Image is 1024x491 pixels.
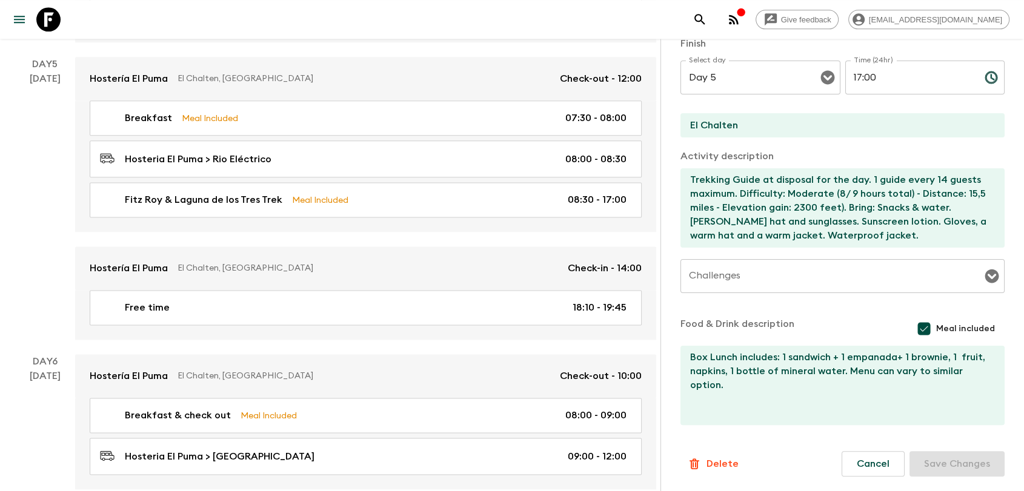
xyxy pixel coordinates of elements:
[125,300,170,315] p: Free time
[845,61,975,94] input: hh:mm
[706,456,739,471] p: Delete
[75,354,656,398] a: Hostería El PumaEl Chalten, [GEOGRAPHIC_DATA]Check-out - 10:00
[178,73,550,85] p: El Chalten, [GEOGRAPHIC_DATA]
[178,370,550,382] p: El Chalten, [GEOGRAPHIC_DATA]
[680,149,1005,163] p: Activity description
[565,111,627,125] p: 07:30 - 08:00
[75,57,656,101] a: Hostería El PumaEl Chalten, [GEOGRAPHIC_DATA]Check-out - 12:00
[842,451,905,476] button: Cancel
[560,71,642,86] p: Check-out - 12:00
[979,65,1003,90] button: Choose time, selected time is 5:00 PM
[568,193,627,207] p: 08:30 - 17:00
[30,71,61,340] div: [DATE]
[292,193,348,206] p: Meal Included
[125,193,282,207] p: Fitz Roy & Laguna de los Tres Trek
[680,452,745,476] button: Delete
[680,346,995,425] textarea: Box Lunch includes: 1 sandwich + 1 empanada+ 1 brownie, 1 fruit, napkins, 1 bottle of mineral wat...
[90,101,642,136] a: BreakfastMeal Included07:30 - 08:00
[854,55,893,65] label: Time (24hr)
[90,261,168,275] p: Hostería El Puma
[182,111,238,125] p: Meal Included
[125,449,314,464] p: Hosteria El Puma > [GEOGRAPHIC_DATA]
[90,140,642,177] a: Hosteria El Puma > Rio Eléctrico08:00 - 08:30
[90,71,168,86] p: Hostería El Puma
[689,55,726,65] label: Select day
[573,300,627,315] p: 18:10 - 19:45
[90,290,642,325] a: Free time18:10 - 19:45
[90,398,642,433] a: Breakfast & check outMeal Included08:00 - 09:00
[125,111,172,125] p: Breakfast
[7,7,32,31] button: menu
[565,152,627,166] p: 08:00 - 08:30
[688,7,712,31] button: search adventures
[15,57,75,71] p: Day 5
[568,449,627,464] p: 09:00 - 12:00
[90,182,642,217] a: Fitz Roy & Laguna de los Tres TrekMeal Included08:30 - 17:00
[125,408,231,423] p: Breakfast & check out
[848,10,1009,29] div: [EMAIL_ADDRESS][DOMAIN_NAME]
[90,369,168,383] p: Hostería El Puma
[983,268,1000,285] button: Open
[241,409,297,422] p: Meal Included
[819,69,836,86] button: Open
[680,168,995,248] textarea: Trekking Guide at disposal for the day. 1 guide every 14 guests maximum. Difficulty: Moderate (8/...
[936,323,995,335] span: Meal included
[560,369,642,383] p: Check-out - 10:00
[756,10,839,29] a: Give feedback
[680,36,1005,51] p: Finish
[15,354,75,369] p: Day 6
[680,113,995,137] input: End Location (leave blank if same as Start)
[862,15,1009,24] span: [EMAIL_ADDRESS][DOMAIN_NAME]
[680,317,794,341] p: Food & Drink description
[90,438,642,475] a: Hosteria El Puma > [GEOGRAPHIC_DATA]09:00 - 12:00
[568,261,642,275] p: Check-in - 14:00
[75,246,656,290] a: Hostería El PumaEl Chalten, [GEOGRAPHIC_DATA]Check-in - 14:00
[125,152,271,166] p: Hosteria El Puma > Rio Eléctrico
[178,262,558,274] p: El Chalten, [GEOGRAPHIC_DATA]
[565,408,627,423] p: 08:00 - 09:00
[774,15,838,24] span: Give feedback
